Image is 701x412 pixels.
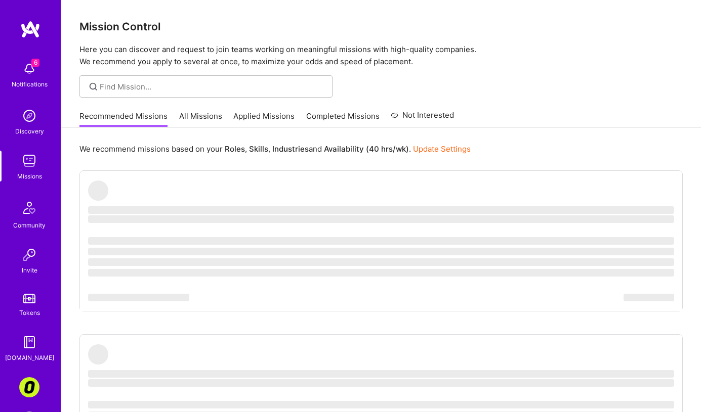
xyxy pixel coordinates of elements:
[249,144,268,154] b: Skills
[19,245,39,265] img: Invite
[19,377,39,397] img: Corner3: Building an AI User Researcher
[79,20,683,33] h3: Mission Control
[179,111,222,127] a: All Missions
[23,294,35,303] img: tokens
[5,352,54,363] div: [DOMAIN_NAME]
[15,126,44,136] div: Discovery
[100,81,325,92] input: Find Mission...
[306,111,380,127] a: Completed Missions
[19,106,39,126] img: discovery
[88,81,99,93] i: icon SearchGrey
[272,144,309,154] b: Industries
[79,111,168,127] a: Recommended Missions
[13,220,46,231] div: Community
[324,144,409,154] b: Availability (40 hrs/wk)
[391,109,454,127] a: Not Interested
[19,332,39,352] img: guide book
[413,144,471,154] a: Update Settings
[225,144,245,154] b: Roles
[22,265,37,276] div: Invite
[19,151,39,171] img: teamwork
[79,144,471,154] p: We recommend missions based on your , , and .
[19,307,40,318] div: Tokens
[17,196,42,220] img: Community
[233,111,295,127] a: Applied Missions
[31,59,39,67] span: 6
[20,20,40,38] img: logo
[12,79,48,89] div: Notifications
[19,59,39,79] img: bell
[79,43,683,68] p: Here you can discover and request to join teams working on meaningful missions with high-quality ...
[17,377,42,397] a: Corner3: Building an AI User Researcher
[17,171,42,181] div: Missions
